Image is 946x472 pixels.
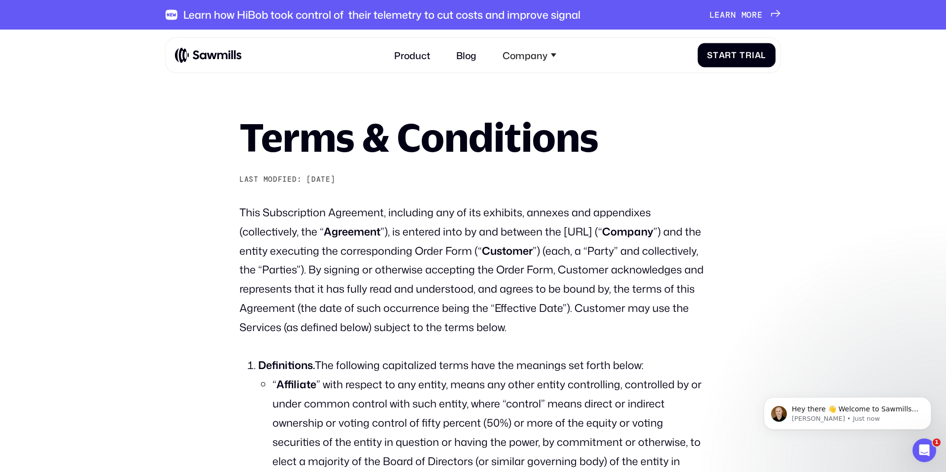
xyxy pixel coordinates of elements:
strong: Customer [482,243,533,258]
span: n [731,10,736,20]
div: Company [503,49,547,61]
span: m [742,10,747,20]
span: o [746,10,752,20]
iframe: Intercom notifications message [749,376,946,445]
span: T [740,50,745,60]
strong: Company [602,224,653,239]
a: Product [387,42,438,68]
span: r [725,10,731,20]
p: This Subscription Agreement, including any of its exhibits, annexes and appendixes (collectively,... [239,203,707,337]
span: 1 [933,438,941,446]
strong: Affiliate [276,376,316,392]
span: L [709,10,715,20]
span: e [757,10,763,20]
h6: LAST MODFIED: [DATE] [239,175,707,184]
span: l [761,50,766,60]
strong: Agreement [324,224,380,239]
span: r [752,10,757,20]
span: t [731,50,737,60]
span: t [713,50,719,60]
a: StartTrial [698,43,776,67]
div: Learn how HiBob took control of their telemetry to cut costs and improve signal [183,8,580,21]
div: Company [495,42,563,68]
strong: Definitions. [258,357,315,372]
span: S [707,50,713,60]
span: a [755,50,761,60]
span: r [745,50,752,60]
span: a [720,10,725,20]
h1: Terms & Conditions [239,118,707,157]
span: a [719,50,725,60]
a: Blog [449,42,484,68]
iframe: Intercom live chat [912,438,936,462]
span: i [752,50,755,60]
span: r [725,50,731,60]
span: e [714,10,720,20]
a: Learnmore [709,10,780,20]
